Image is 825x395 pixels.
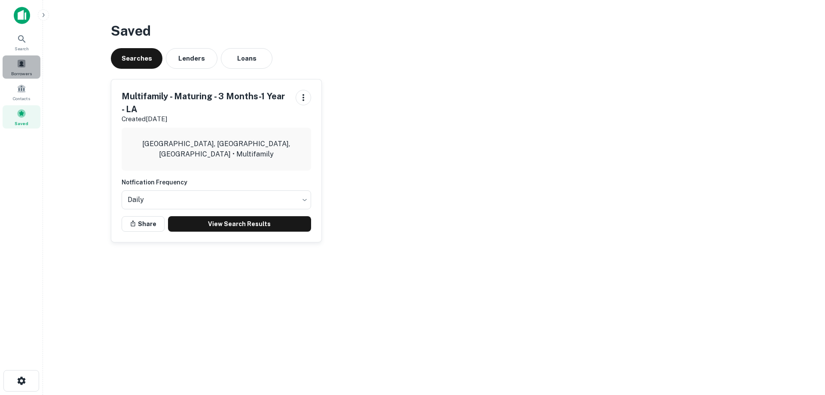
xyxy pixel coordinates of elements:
[3,31,40,54] a: Search
[111,21,757,41] h3: Saved
[13,95,30,102] span: Contacts
[15,45,29,52] span: Search
[122,90,289,116] h5: Multifamily - Maturing - 3 Months-1 Year - LA
[122,216,165,232] button: Share
[111,48,162,69] button: Searches
[168,216,311,232] a: View Search Results
[3,55,40,79] a: Borrowers
[3,80,40,104] a: Contacts
[166,48,217,69] button: Lenders
[122,188,311,212] div: Without label
[14,7,30,24] img: capitalize-icon.png
[122,114,289,124] p: Created [DATE]
[782,326,825,367] iframe: Chat Widget
[3,105,40,129] a: Saved
[15,120,28,127] span: Saved
[221,48,272,69] button: Loans
[128,139,304,159] p: [GEOGRAPHIC_DATA], [GEOGRAPHIC_DATA], [GEOGRAPHIC_DATA] • Multifamily
[11,70,32,77] span: Borrowers
[122,178,311,187] h6: Notfication Frequency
